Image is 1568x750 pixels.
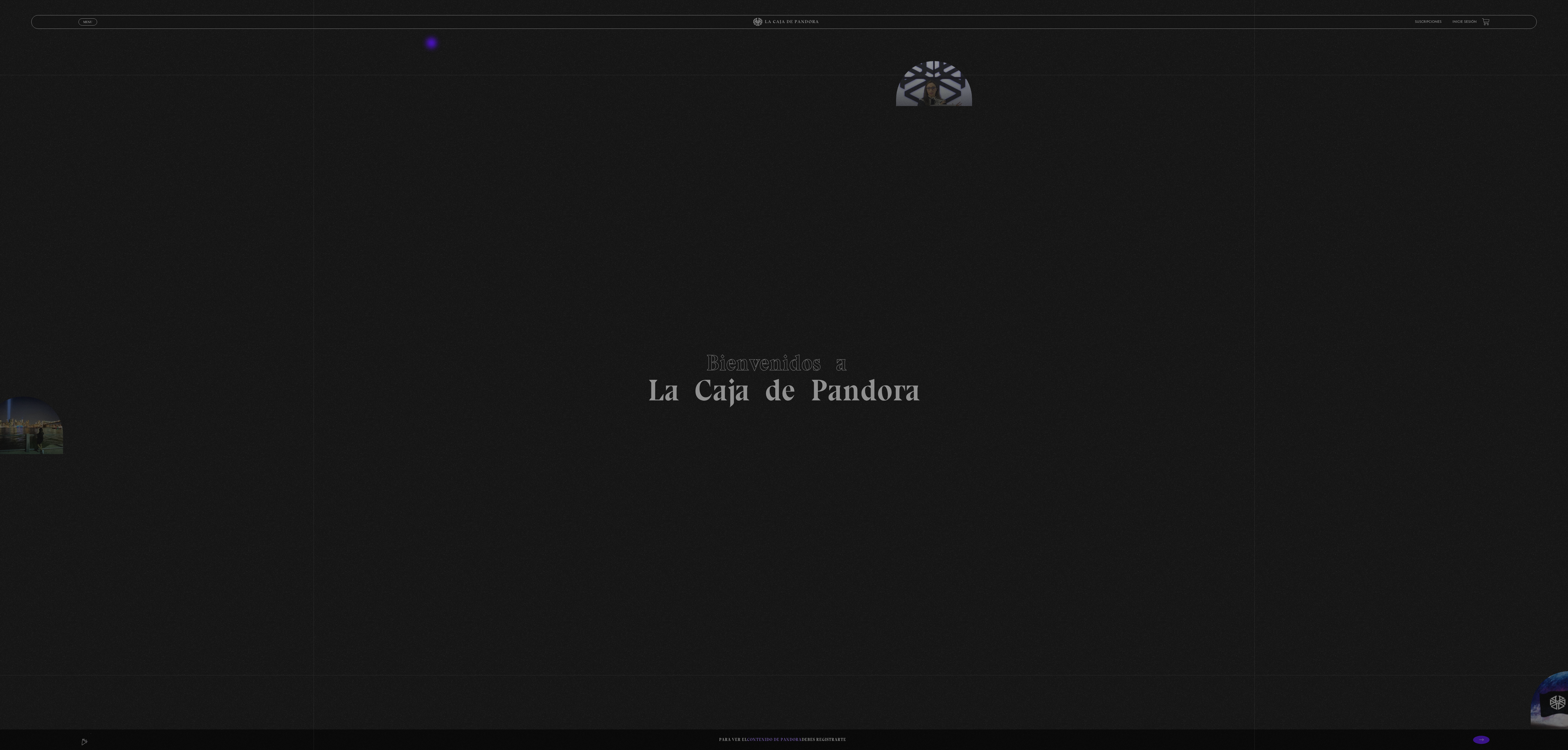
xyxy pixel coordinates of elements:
h1: La Caja de Pandora [648,345,920,405]
span: Cerrar [81,25,94,29]
span: Menu [83,20,92,24]
a: Suscripciones [1415,20,1442,24]
p: Para ver el debes registrarte [719,736,846,743]
span: contenido de Pandora [747,737,802,742]
span: Bienvenidos a [706,350,862,376]
a: View your shopping cart [1482,18,1490,26]
a: Inicie sesión [1452,20,1477,24]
